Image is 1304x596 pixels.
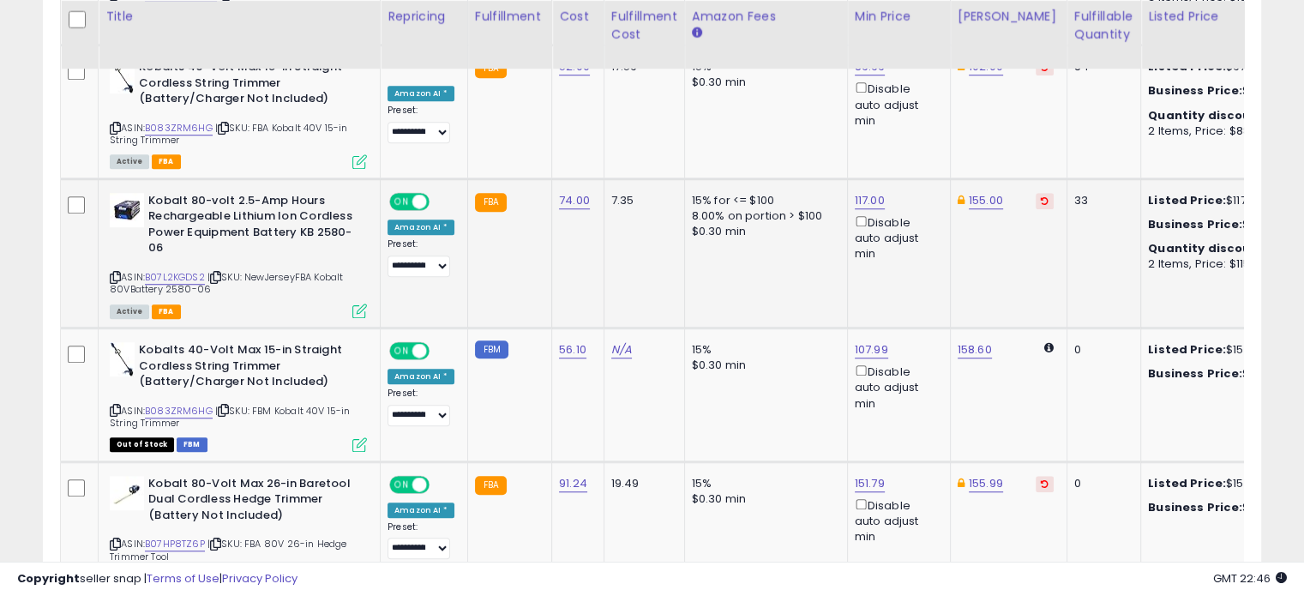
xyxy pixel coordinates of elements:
[145,537,205,551] a: B07HP8TZ6P
[1148,107,1271,123] b: Quantity discounts
[855,362,937,412] div: Disable auto adjust min
[1148,241,1290,256] div: :
[110,304,149,319] span: All listings currently available for purchase on Amazon
[145,121,213,135] a: B083ZRM6HG
[139,342,347,394] b: Kobalts 40-Volt Max 15-in Straight Cordless String Trimmer (Battery/Charger Not Included)
[692,224,834,239] div: $0.30 min
[559,341,586,358] a: 56.10
[388,86,454,101] div: Amazon AI *
[611,193,671,208] div: 7.35
[427,194,454,208] span: OFF
[110,342,367,450] div: ASIN:
[1074,342,1127,358] div: 0
[388,521,454,560] div: Preset:
[177,437,207,452] span: FBM
[1148,366,1290,382] div: $110
[692,476,834,491] div: 15%
[1148,8,1296,26] div: Listed Price
[1148,475,1226,491] b: Listed Price:
[1148,82,1242,99] b: Business Price:
[692,75,834,90] div: $0.30 min
[388,8,460,26] div: Repricing
[110,437,174,452] span: All listings that are currently out of stock and unavailable for purchase on Amazon
[17,570,80,587] strong: Copyright
[475,340,508,358] small: FBM
[110,59,135,93] img: 21A-Vno+AxS._SL40_.jpg
[222,570,297,587] a: Privacy Policy
[1148,256,1290,272] div: 2 Items, Price: $115
[145,270,205,285] a: B07L2KGDS2
[388,220,454,235] div: Amazon AI *
[1148,123,1290,139] div: 2 Items, Price: $88
[692,358,834,373] div: $0.30 min
[388,105,454,143] div: Preset:
[110,342,135,376] img: 21A-Vno+AxS._SL40_.jpg
[475,193,507,212] small: FBA
[148,193,357,261] b: Kobalt 80-volt 2.5-Amp Hours Rechargeable Lithium Ion Cordless Power Equipment Battery KB 2580-06
[388,503,454,518] div: Amazon AI *
[969,475,1003,492] a: 155.99
[1148,216,1242,232] b: Business Price:
[427,344,454,358] span: OFF
[152,304,181,319] span: FBA
[388,369,454,384] div: Amazon AI *
[427,477,454,491] span: OFF
[105,8,373,26] div: Title
[1148,192,1226,208] b: Listed Price:
[1148,342,1290,358] div: $158.60
[1148,365,1242,382] b: Business Price:
[692,208,834,224] div: 8.00% on portion > $100
[611,8,677,44] div: Fulfillment Cost
[855,213,937,262] div: Disable auto adjust min
[148,476,357,528] b: Kobalt 80-Volt Max 26-in Baretool Dual Cordless Hedge Trimmer (Battery Not Included)
[388,238,454,277] div: Preset:
[1148,83,1290,99] div: $90.46
[855,475,885,492] a: 151.79
[1213,570,1287,587] span: 2025-09-13 22:46 GMT
[1148,476,1290,491] div: $155.99
[855,496,937,545] div: Disable auto adjust min
[958,341,992,358] a: 158.60
[559,8,597,26] div: Cost
[475,476,507,495] small: FBA
[110,270,343,296] span: | SKU: NewJerseyFBA Kobalt 80VBattery 2580-06
[692,26,702,41] small: Amazon Fees.
[1074,193,1127,208] div: 33
[110,476,367,584] div: ASIN:
[692,8,840,26] div: Amazon Fees
[1148,341,1226,358] b: Listed Price:
[110,476,144,510] img: 31QEKkC2hmL._SL40_.jpg
[475,8,544,26] div: Fulfillment
[855,341,888,358] a: 107.99
[1148,500,1290,515] div: $155
[559,475,587,492] a: 91.24
[692,193,834,208] div: 15% for <= $100
[855,192,885,209] a: 117.00
[145,404,213,418] a: B083ZRM6HG
[958,8,1060,26] div: [PERSON_NAME]
[611,476,671,491] div: 19.49
[1148,193,1290,208] div: $117.00
[1074,476,1127,491] div: 0
[855,8,943,26] div: Min Price
[475,59,507,78] small: FBA
[1148,108,1290,123] div: :
[611,341,632,358] a: N/A
[1148,217,1290,232] div: $116
[391,194,412,208] span: ON
[110,193,144,227] img: 41P15+sTKFL._SL40_.jpg
[152,154,181,169] span: FBA
[110,193,367,316] div: ASIN:
[110,121,348,147] span: | SKU: FBA Kobalt 40V 15-in String Trimmer
[391,477,412,491] span: ON
[139,59,347,111] b: Kobalts 40-Volt Max 15-in Straight Cordless String Trimmer (Battery/Charger Not Included)
[1148,240,1271,256] b: Quantity discounts
[110,537,346,563] span: | SKU: FBA 80V 26-in Hedge Trimmer Tool
[559,192,590,209] a: 74.00
[391,344,412,358] span: ON
[388,388,454,426] div: Preset:
[1074,8,1133,44] div: Fulfillable Quantity
[855,79,937,129] div: Disable auto adjust min
[110,404,351,430] span: | SKU: FBM Kobalt 40V 15-in String Trimmer
[969,192,1003,209] a: 155.00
